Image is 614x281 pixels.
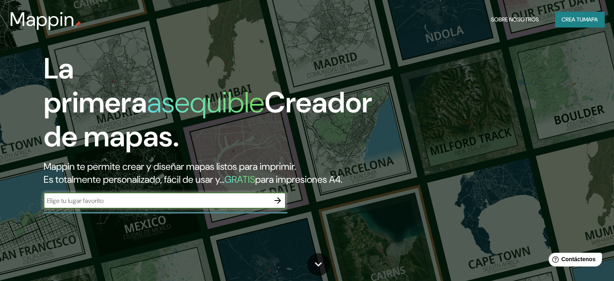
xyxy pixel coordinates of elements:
[255,173,342,186] font: para impresiones A4.
[147,84,264,121] font: asequible
[542,249,605,272] iframe: Lanzador de widgets de ayuda
[224,173,255,186] font: GRATIS
[488,12,542,27] button: Sobre nosotros
[44,160,296,173] font: Mappin te permite crear y diseñar mapas listos para imprimir.
[555,12,604,27] button: Crea tumapa
[44,84,372,155] font: Creador de mapas.
[491,16,539,23] font: Sobre nosotros
[562,16,583,23] font: Crea tu
[10,6,75,32] font: Mappin
[44,196,270,205] input: Elige tu lugar favorito
[44,173,224,186] font: Es totalmente personalizado, fácil de usar y...
[75,21,81,27] img: pin de mapeo
[583,16,598,23] font: mapa
[44,50,147,121] font: La primera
